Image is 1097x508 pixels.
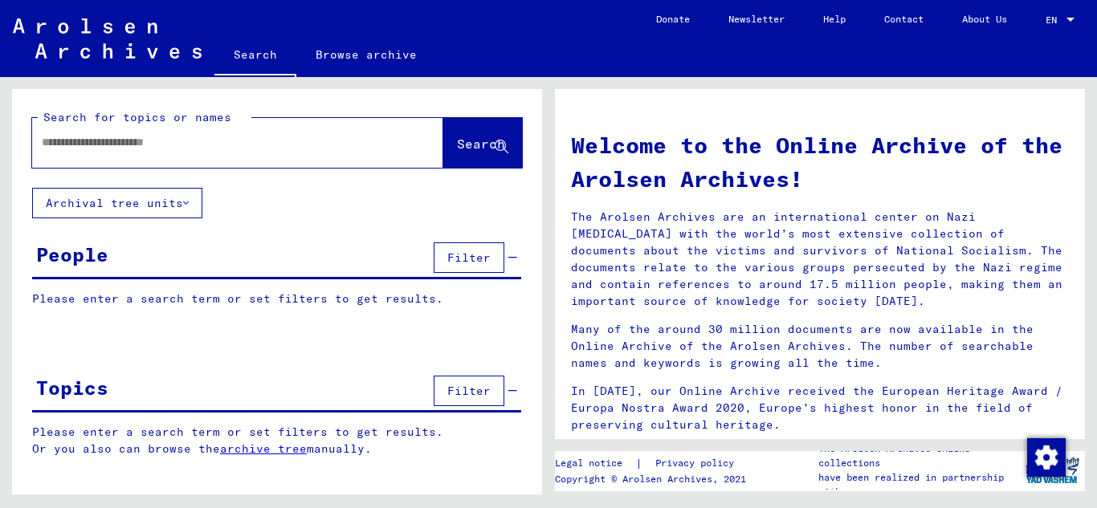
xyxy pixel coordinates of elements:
span: EN [1046,14,1063,26]
span: Search [457,136,505,152]
a: archive tree [220,441,307,456]
a: Browse archive [296,35,436,74]
p: Please enter a search term or set filters to get results. [32,291,521,307]
p: In [DATE], our Online Archive received the European Heritage Award / Europa Nostra Award 2020, Eu... [571,383,1069,433]
img: Change consent [1027,438,1066,477]
p: The Arolsen Archives online collections [818,441,1019,470]
button: Archival tree units [32,188,202,218]
button: Filter [434,376,504,406]
a: Search [214,35,296,77]
button: Filter [434,242,504,273]
a: Legal notice [555,455,635,472]
button: Search [443,118,522,168]
p: Please enter a search term or set filters to get results. Or you also can browse the manually. [32,424,522,457]
p: Many of the around 30 million documents are now available in the Online Archive of the Arolsen Ar... [571,321,1069,372]
span: Filter [447,384,491,398]
img: Arolsen_neg.svg [13,18,202,59]
p: have been realized in partnership with [818,470,1019,499]
mat-label: Search for topics or names [43,110,231,124]
div: People [36,240,108,269]
div: | [555,455,753,472]
img: yv_logo.png [1022,450,1083,490]
p: The Arolsen Archives are an international center on Nazi [MEDICAL_DATA] with the world’s most ext... [571,209,1069,310]
div: Topics [36,373,108,402]
span: Filter [447,250,491,265]
h1: Welcome to the Online Archive of the Arolsen Archives! [571,128,1069,196]
a: Privacy policy [642,455,753,472]
p: Copyright © Arolsen Archives, 2021 [555,472,753,486]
